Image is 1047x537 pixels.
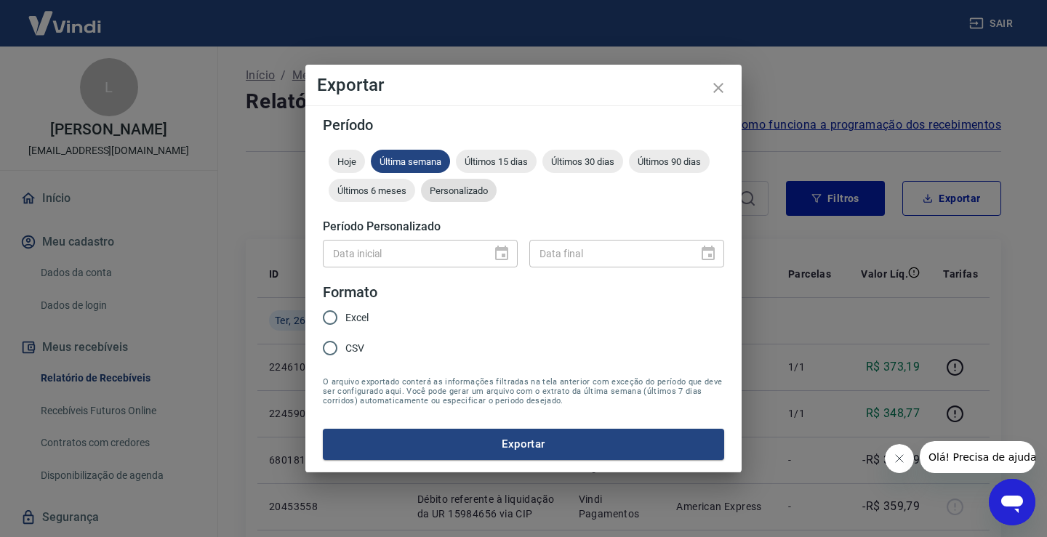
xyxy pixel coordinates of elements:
div: Últimos 6 meses [329,179,415,202]
h5: Período [323,118,724,132]
legend: Formato [323,282,377,303]
h5: Período Personalizado [323,219,724,234]
span: Hoje [329,156,365,167]
span: Últimos 15 dias [456,156,537,167]
span: Excel [345,310,369,326]
span: Últimos 30 dias [542,156,623,167]
div: Últimos 90 dias [629,150,710,173]
div: Últimos 30 dias [542,150,623,173]
span: CSV [345,341,364,356]
iframe: Fechar mensagem [885,444,914,473]
button: close [701,70,736,105]
span: Olá! Precisa de ajuda? [9,10,122,22]
span: Última semana [371,156,450,167]
span: O arquivo exportado conterá as informações filtradas na tela anterior com exceção do período que ... [323,377,724,405]
input: DD/MM/YYYY [323,240,481,267]
span: Últimos 6 meses [329,185,415,196]
h4: Exportar [317,76,730,94]
span: Últimos 90 dias [629,156,710,167]
span: Personalizado [421,185,497,196]
div: Últimos 15 dias [456,150,537,173]
button: Exportar [323,429,724,459]
div: Hoje [329,150,365,173]
div: Última semana [371,150,450,173]
iframe: Mensagem da empresa [920,441,1035,473]
input: DD/MM/YYYY [529,240,688,267]
div: Personalizado [421,179,497,202]
iframe: Botão para abrir a janela de mensagens [989,479,1035,525]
